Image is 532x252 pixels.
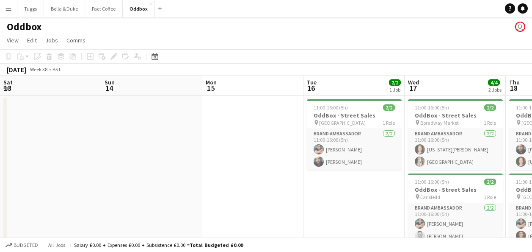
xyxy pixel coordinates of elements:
[484,120,496,126] span: 1 Role
[7,20,41,33] h1: Oddbox
[307,112,402,119] h3: OddBox - Street Sales
[484,179,496,185] span: 2/2
[488,87,502,93] div: 2 Jobs
[508,83,520,93] span: 18
[415,104,449,111] span: 11:00-16:00 (5h)
[408,112,503,119] h3: OddBox - Street Sales
[52,66,61,73] div: BST
[415,179,449,185] span: 11:00-16:00 (5h)
[408,78,419,86] span: Wed
[4,241,39,250] button: Budgeted
[66,36,85,44] span: Comms
[307,78,317,86] span: Tue
[408,174,503,244] app-job-card: 11:00-16:00 (5h)2/2OddBox - Street Sales Earlsfeild1 RoleBrand Ambassador2/211:00-16:00 (5h)[PERS...
[408,129,503,170] app-card-role: Brand Ambassador2/211:00-16:00 (5h)[US_STATE][PERSON_NAME][GEOGRAPHIC_DATA]
[408,203,503,244] app-card-role: Brand Ambassador2/211:00-16:00 (5h)[PERSON_NAME][PERSON_NAME]
[7,36,19,44] span: View
[123,0,155,17] button: Oddbox
[28,66,49,73] span: Week 38
[420,120,459,126] span: Boradway Market
[206,78,217,86] span: Mon
[484,104,496,111] span: 2/2
[488,79,500,86] span: 4/4
[515,22,525,32] app-user-avatar: Chubby Bear
[14,242,38,248] span: Budgeted
[383,104,395,111] span: 2/2
[420,194,440,200] span: Earlsfeild
[85,0,123,17] button: Pact Coffee
[484,194,496,200] span: 1 Role
[3,35,22,46] a: View
[105,78,115,86] span: Sun
[509,78,520,86] span: Thu
[408,186,503,193] h3: OddBox - Street Sales
[103,83,115,93] span: 14
[306,83,317,93] span: 16
[74,242,243,248] div: Salary £0.00 + Expenses £0.00 + Subsistence £0.00 =
[3,78,13,86] span: Sat
[389,79,401,86] span: 2/2
[2,83,13,93] span: 13
[389,87,400,93] div: 1 Job
[44,0,85,17] button: Bella & Duke
[27,36,37,44] span: Edit
[408,99,503,170] app-job-card: 11:00-16:00 (5h)2/2OddBox - Street Sales Boradway Market1 RoleBrand Ambassador2/211:00-16:00 (5h)...
[319,120,366,126] span: [GEOGRAPHIC_DATA]
[204,83,217,93] span: 15
[407,83,419,93] span: 17
[7,65,26,74] div: [DATE]
[190,242,243,248] span: Total Budgeted £0.00
[45,36,58,44] span: Jobs
[383,120,395,126] span: 1 Role
[17,0,44,17] button: Tuggs
[24,35,40,46] a: Edit
[47,242,67,248] span: All jobs
[42,35,61,46] a: Jobs
[314,104,348,111] span: 11:00-16:00 (5h)
[307,99,402,170] app-job-card: 11:00-16:00 (5h)2/2OddBox - Street Sales [GEOGRAPHIC_DATA]1 RoleBrand Ambassador2/211:00-16:00 (5...
[63,35,89,46] a: Comms
[307,129,402,170] app-card-role: Brand Ambassador2/211:00-16:00 (5h)[PERSON_NAME][PERSON_NAME]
